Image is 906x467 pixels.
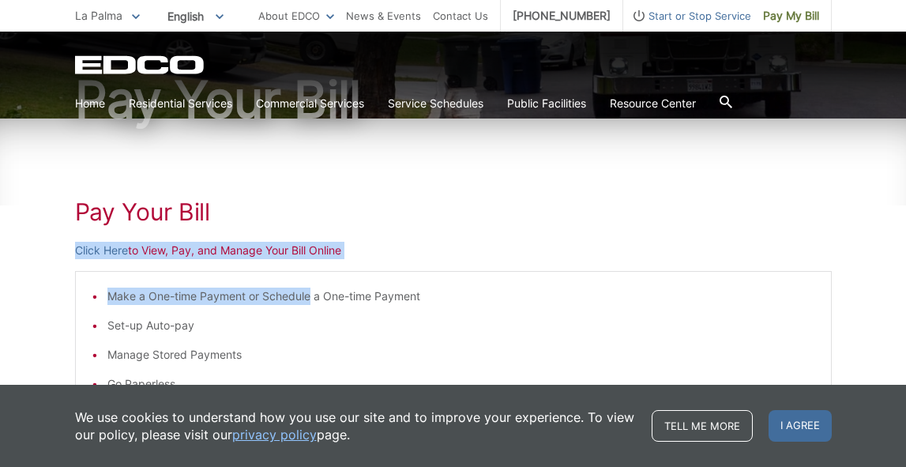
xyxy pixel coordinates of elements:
h1: Pay Your Bill [75,74,832,125]
a: Resource Center [610,95,696,112]
a: EDCD logo. Return to the homepage. [75,55,206,74]
a: Home [75,95,105,112]
h1: Pay Your Bill [75,198,832,226]
span: La Palma [75,9,122,22]
li: Manage Stored Payments [107,346,815,363]
a: News & Events [346,7,421,24]
a: Contact Us [433,7,488,24]
span: I agree [769,410,832,442]
li: Set-up Auto-pay [107,317,815,334]
span: Pay My Bill [763,7,819,24]
span: English [156,3,235,29]
a: About EDCO [258,7,334,24]
a: Service Schedules [388,95,483,112]
a: Click Here [75,242,128,259]
a: Commercial Services [256,95,364,112]
p: to View, Pay, and Manage Your Bill Online [75,242,832,259]
li: Go Paperless [107,375,815,393]
a: Public Facilities [507,95,586,112]
p: We use cookies to understand how you use our site and to improve your experience. To view our pol... [75,409,636,443]
a: Tell me more [652,410,753,442]
a: privacy policy [232,426,317,443]
a: Residential Services [129,95,232,112]
li: Make a One-time Payment or Schedule a One-time Payment [107,288,815,305]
